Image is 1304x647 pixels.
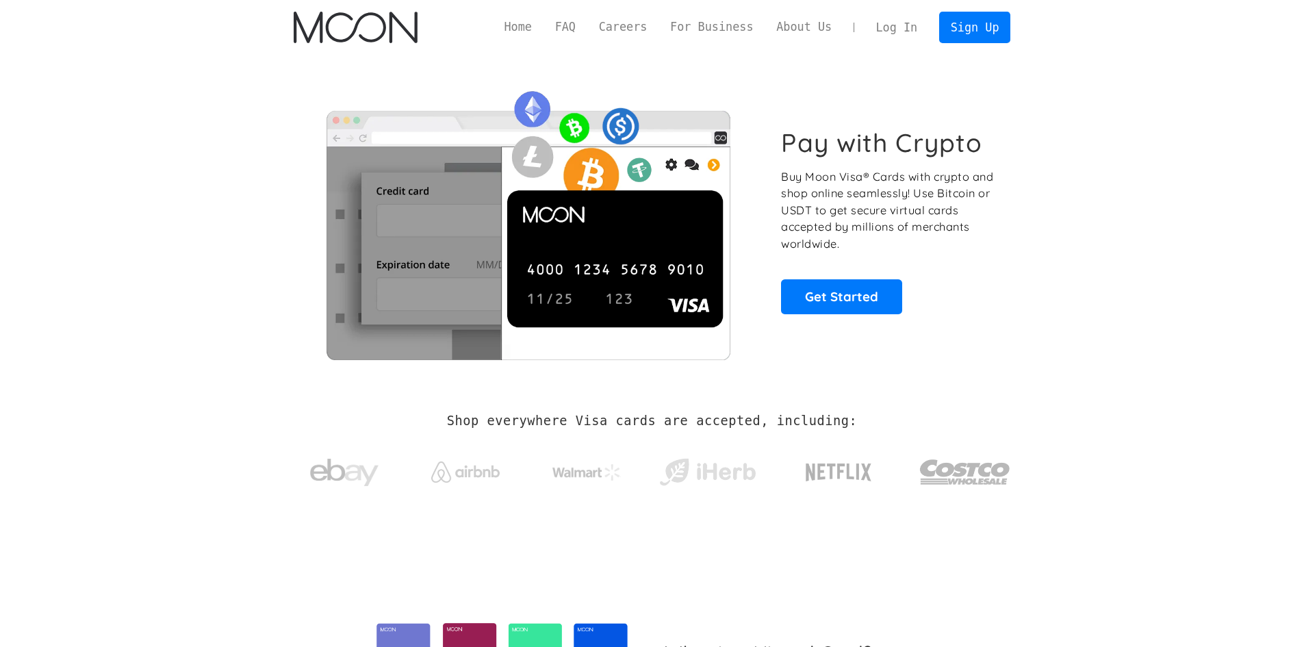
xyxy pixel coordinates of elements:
a: FAQ [544,18,587,36]
p: Buy Moon Visa® Cards with crypto and shop online seamlessly! Use Bitcoin or USDT to get secure vi... [781,168,995,253]
a: Home [493,18,544,36]
a: Careers [587,18,659,36]
h1: Pay with Crypto [781,127,982,158]
a: Airbnb [414,448,516,490]
a: Get Started [781,279,902,314]
a: Log In [865,12,929,42]
a: iHerb [656,441,758,497]
a: Walmart [535,451,637,487]
a: Sign Up [939,12,1010,42]
h2: Shop everywhere Visa cards are accepted, including: [447,414,857,429]
a: About Us [765,18,843,36]
img: Moon Logo [294,12,418,43]
img: Moon Cards let you spend your crypto anywhere Visa is accepted. [294,81,763,359]
a: For Business [659,18,765,36]
a: Costco [919,433,1011,505]
img: Costco [919,446,1011,498]
a: home [294,12,418,43]
img: iHerb [656,455,758,490]
img: ebay [310,451,379,494]
a: ebay [294,437,396,501]
img: Netflix [804,455,873,490]
img: Airbnb [431,461,500,483]
a: Netflix [778,442,900,496]
img: Walmart [552,464,621,481]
